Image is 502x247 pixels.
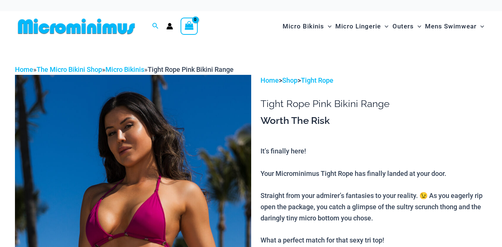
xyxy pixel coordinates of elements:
[280,14,487,39] nav: Site Navigation
[391,15,423,38] a: OutersMenu ToggleMenu Toggle
[166,23,173,30] a: Account icon link
[105,65,144,73] a: Micro Bikinis
[414,17,421,36] span: Menu Toggle
[324,17,332,36] span: Menu Toggle
[15,18,138,35] img: MM SHOP LOGO FLAT
[333,15,390,38] a: Micro LingerieMenu ToggleMenu Toggle
[477,17,484,36] span: Menu Toggle
[423,15,486,38] a: Mens SwimwearMenu ToggleMenu Toggle
[152,22,159,31] a: Search icon link
[392,17,414,36] span: Outers
[381,17,388,36] span: Menu Toggle
[15,65,234,73] span: » » »
[37,65,102,73] a: The Micro Bikini Shop
[181,18,198,35] a: View Shopping Cart, empty
[425,17,477,36] span: Mens Swimwear
[301,76,333,84] a: Tight Rope
[282,76,298,84] a: Shop
[261,76,279,84] a: Home
[283,17,324,36] span: Micro Bikinis
[261,115,487,127] h3: Worth The Risk
[148,65,234,73] span: Tight Rope Pink Bikini Range
[261,98,487,110] h1: Tight Rope Pink Bikini Range
[15,65,33,73] a: Home
[335,17,381,36] span: Micro Lingerie
[281,15,333,38] a: Micro BikinisMenu ToggleMenu Toggle
[261,75,487,86] p: > >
